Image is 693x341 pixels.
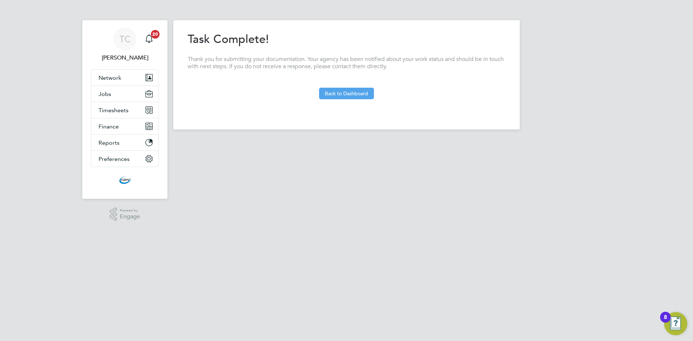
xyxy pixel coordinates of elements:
a: Powered byEngage [110,207,140,221]
p: Thank you for submitting your documentation. Your agency has been notified about your work status... [188,56,505,71]
button: Jobs [91,86,158,102]
button: Preferences [91,151,158,167]
span: Finance [99,123,119,130]
span: 20 [151,30,160,39]
h2: Task Complete! [188,32,269,47]
span: Jobs [99,91,111,97]
div: 8 [664,317,667,327]
span: Tom Cheek [91,53,159,62]
button: Reports [91,135,158,150]
button: Network [91,70,158,86]
span: Timesheets [99,107,128,114]
span: Network [99,74,121,81]
a: 20 [142,27,156,51]
span: Preferences [99,156,130,162]
span: Reports [99,139,119,146]
span: TC [119,34,131,44]
button: Finance [91,118,158,134]
button: Open Resource Center, 8 new notifications [664,312,687,335]
span: Engage [120,214,140,220]
img: cbwstaffingsolutions-logo-retina.png [119,174,131,186]
span: Powered by [120,207,140,214]
button: Back to Dashboard [319,88,374,99]
a: Go to home page [91,174,159,186]
a: TC[PERSON_NAME] [91,27,159,62]
button: Timesheets [91,102,158,118]
nav: Main navigation [82,20,167,199]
